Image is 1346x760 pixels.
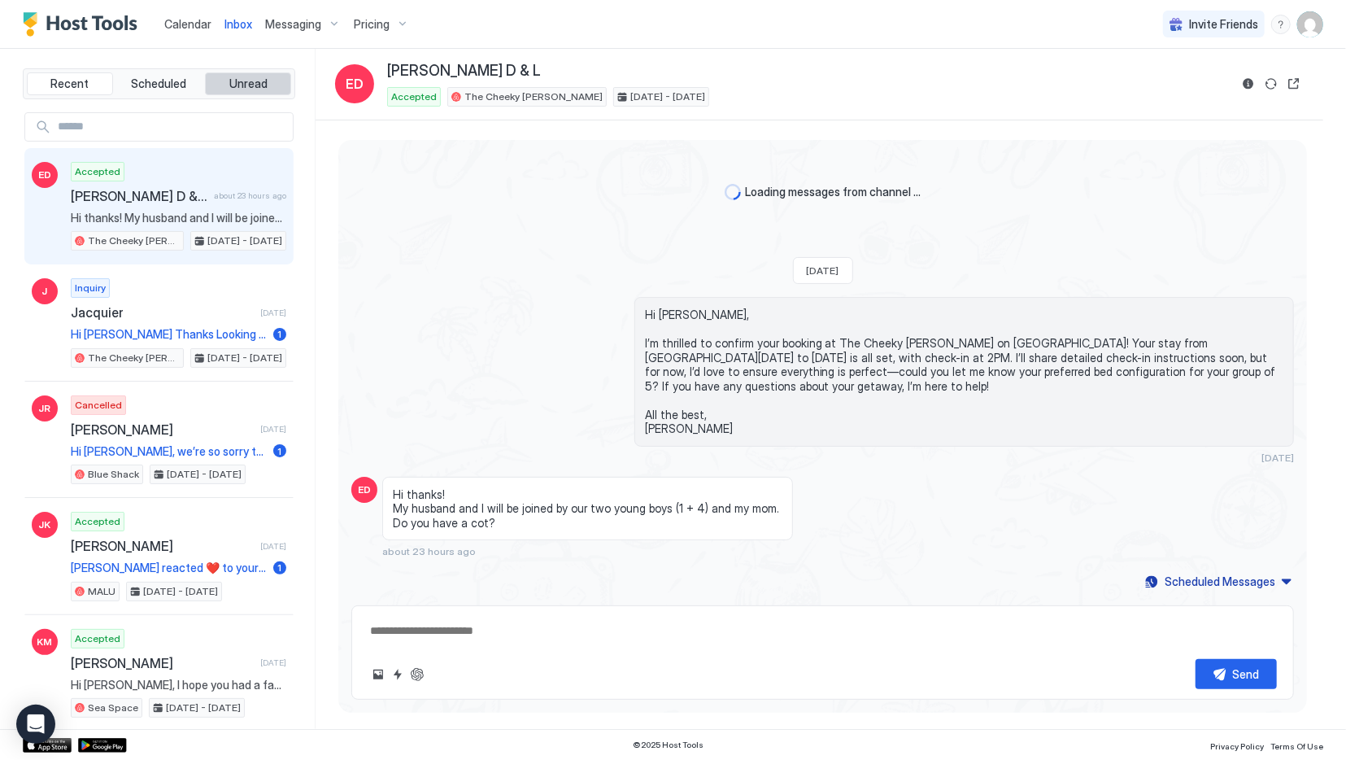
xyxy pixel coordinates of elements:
[368,665,388,684] button: Upload image
[1165,573,1275,590] div: Scheduled Messages
[260,424,286,435] span: [DATE]
[71,538,254,554] span: [PERSON_NAME]
[88,467,139,482] span: Blue Shack
[1297,11,1323,37] div: User profile
[1270,741,1323,751] span: Terms Of Use
[229,76,268,91] span: Unread
[388,665,407,684] button: Quick reply
[51,113,293,141] input: Input Field
[725,184,741,200] div: loading
[354,17,390,32] span: Pricing
[645,308,1283,436] span: Hi [PERSON_NAME], I’m thrilled to confirm your booking at The Cheeky [PERSON_NAME] on [GEOGRAPHIC...
[71,188,207,204] span: [PERSON_NAME] D & L
[88,701,138,715] span: Sea Space
[75,164,120,179] span: Accepted
[207,234,282,248] span: [DATE] - [DATE]
[464,90,603,104] span: The Cheeky [PERSON_NAME]
[71,327,267,342] span: Hi [PERSON_NAME] Thanks Looking forward to it with my siblings visiting. There will be 4 of us an...
[143,584,218,599] span: [DATE] - [DATE]
[1143,570,1294,592] button: Scheduled Messages
[78,738,127,753] a: Google Play Store
[1210,736,1264,753] a: Privacy Policy
[407,665,427,684] button: ChatGPT Auto Reply
[1270,736,1323,753] a: Terms Of Use
[393,487,782,531] span: Hi thanks! My husband and I will be joined by our two young boys (1 + 4) and my mom. Do you have ...
[260,541,286,552] span: [DATE]
[23,68,295,99] div: tab-group
[75,281,106,295] span: Inquiry
[1261,74,1281,94] button: Sync reservation
[346,74,364,94] span: ED
[1210,741,1264,751] span: Privacy Policy
[387,62,541,81] span: [PERSON_NAME] D & L
[630,90,705,104] span: [DATE] - [DATE]
[1271,15,1291,34] div: menu
[71,211,286,225] span: Hi thanks! My husband and I will be joined by our two young boys (1 + 4) and my mom. Do you have ...
[358,483,371,497] span: ED
[75,398,122,413] span: Cancelled
[1239,74,1258,94] button: Reservation information
[71,678,286,692] span: Hi [PERSON_NAME], I hope you had a fantastic time during your 2-night stay at [GEOGRAPHIC_DATA] o...
[1284,74,1304,94] button: Open reservation
[265,17,321,32] span: Messaging
[205,72,291,95] button: Unread
[1261,452,1294,464] span: [DATE]
[132,76,187,91] span: Scheduled
[260,657,286,668] span: [DATE]
[71,304,254,321] span: Jacquier
[71,655,254,671] span: [PERSON_NAME]
[382,545,476,557] span: about 23 hours ago
[207,351,282,365] span: [DATE] - [DATE]
[746,185,921,199] span: Loading messages from channel ...
[1233,666,1260,683] div: Send
[50,76,89,91] span: Recent
[88,584,115,599] span: MALU
[27,72,113,95] button: Recent
[278,445,282,457] span: 1
[391,90,437,104] span: Accepted
[167,467,242,482] span: [DATE] - [DATE]
[39,518,51,532] span: JK
[224,17,252,31] span: Inbox
[278,561,282,574] span: 1
[88,351,180,365] span: The Cheeky [PERSON_NAME]
[88,234,180,248] span: The Cheeky [PERSON_NAME]
[75,631,120,646] span: Accepted
[39,401,51,416] span: JR
[37,635,53,649] span: KM
[71,421,254,438] span: [PERSON_NAME]
[164,17,211,31] span: Calendar
[1189,17,1258,32] span: Invite Friends
[71,444,267,459] span: Hi [PERSON_NAME], we’re so sorry to have to cancel this booking 😢. We have 2 new grandchildren du...
[42,284,48,299] span: J
[260,308,286,318] span: [DATE]
[807,264,839,277] span: [DATE]
[116,72,203,95] button: Scheduled
[166,701,241,715] span: [DATE] - [DATE]
[38,168,51,182] span: ED
[224,15,252,33] a: Inbox
[1196,659,1277,689] button: Send
[634,740,704,750] span: © 2025 Host Tools
[75,514,120,529] span: Accepted
[278,328,282,340] span: 1
[71,561,267,575] span: [PERSON_NAME] reacted ❤️ to your message "Thank you for the details, [PERSON_NAME]! I’ll make sur...
[164,15,211,33] a: Calendar
[23,12,145,37] a: Host Tools Logo
[214,190,286,201] span: about 23 hours ago
[16,705,55,744] div: Open Intercom Messenger
[23,738,72,753] a: App Store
